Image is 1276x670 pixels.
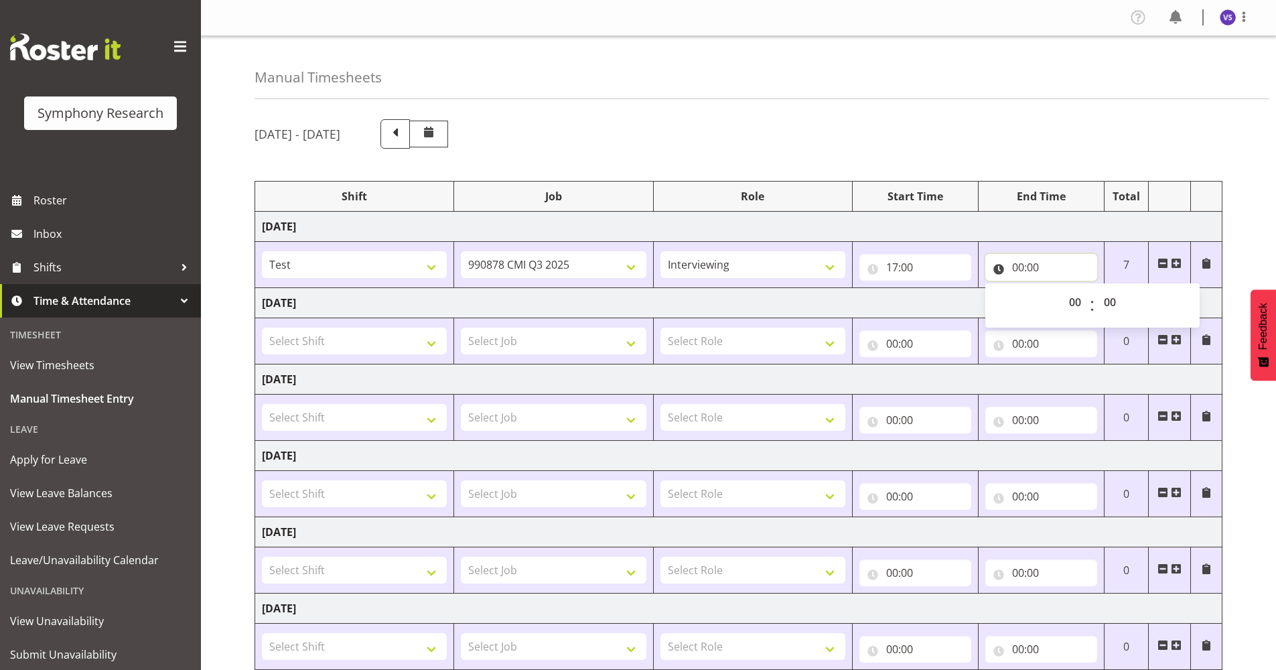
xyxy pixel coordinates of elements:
[660,188,845,204] div: Role
[33,224,194,244] span: Inbox
[33,190,194,210] span: Roster
[985,483,1097,510] input: Click to select...
[255,288,1222,318] td: [DATE]
[10,450,191,470] span: Apply for Leave
[985,559,1097,586] input: Click to select...
[1104,624,1149,670] td: 0
[10,33,121,60] img: Rosterit website logo
[10,550,191,570] span: Leave/Unavailability Calendar
[3,348,198,382] a: View Timesheets
[10,645,191,665] span: Submit Unavailability
[3,415,198,443] div: Leave
[461,188,646,204] div: Job
[33,291,174,311] span: Time & Attendance
[859,188,971,204] div: Start Time
[859,483,971,510] input: Click to select...
[3,604,198,638] a: View Unavailability
[1104,547,1149,594] td: 0
[10,389,191,409] span: Manual Timesheet Entry
[859,407,971,433] input: Click to select...
[1220,9,1236,25] img: virender-singh11427.jpg
[38,103,163,123] div: Symphony Research
[33,257,174,277] span: Shifts
[3,443,198,476] a: Apply for Leave
[255,127,340,141] h5: [DATE] - [DATE]
[1090,289,1094,322] span: :
[3,577,198,604] div: Unavailability
[985,407,1097,433] input: Click to select...
[3,510,198,543] a: View Leave Requests
[1257,303,1269,350] span: Feedback
[985,188,1097,204] div: End Time
[1251,289,1276,381] button: Feedback - Show survey
[3,321,198,348] div: Timesheet
[3,476,198,510] a: View Leave Balances
[10,611,191,631] span: View Unavailability
[255,441,1222,471] td: [DATE]
[255,70,382,85] h4: Manual Timesheets
[985,254,1097,281] input: Click to select...
[859,636,971,663] input: Click to select...
[10,355,191,375] span: View Timesheets
[255,594,1222,624] td: [DATE]
[1104,318,1149,364] td: 0
[3,543,198,577] a: Leave/Unavailability Calendar
[1111,188,1142,204] div: Total
[1104,471,1149,517] td: 0
[262,188,447,204] div: Shift
[859,254,971,281] input: Click to select...
[10,517,191,537] span: View Leave Requests
[859,330,971,357] input: Click to select...
[255,212,1222,242] td: [DATE]
[10,483,191,503] span: View Leave Balances
[255,364,1222,395] td: [DATE]
[3,382,198,415] a: Manual Timesheet Entry
[1104,395,1149,441] td: 0
[859,559,971,586] input: Click to select...
[1104,242,1149,288] td: 7
[255,517,1222,547] td: [DATE]
[985,636,1097,663] input: Click to select...
[985,330,1097,357] input: Click to select...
